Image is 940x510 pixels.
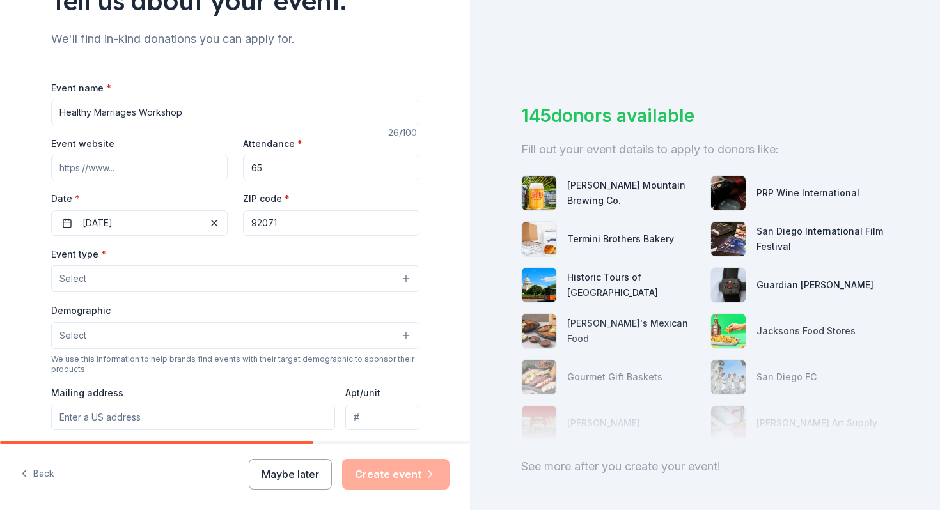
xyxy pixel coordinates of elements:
div: We'll find in-kind donations you can apply for. [51,29,419,49]
img: photo for Figueroa Mountain Brewing Co. [522,176,556,210]
div: Fill out your event details to apply to donors like: [521,139,889,160]
button: Select [51,265,419,292]
img: photo for San Diego International Film Festival [711,222,746,256]
button: Back [20,461,54,488]
input: Spring Fundraiser [51,100,419,125]
label: Mailing address [51,387,123,399]
div: Historic Tours of [GEOGRAPHIC_DATA] [567,270,700,300]
label: Date [51,192,228,205]
button: Maybe later [249,459,332,490]
label: Attendance [243,137,302,150]
input: 20 [243,155,419,180]
img: photo for Guardian Angel Device [711,268,746,302]
label: Description [51,440,102,453]
div: PRP Wine International [756,185,859,201]
img: photo for Termini Brothers Bakery [522,222,556,256]
input: 12345 (U.S. only) [243,210,419,236]
button: Select [51,322,419,349]
label: Event type [51,248,106,261]
span: Select [59,271,86,286]
div: We use this information to help brands find events with their target demographic to sponsor their... [51,354,419,375]
input: # [345,405,419,430]
img: photo for PRP Wine International [711,176,746,210]
input: https://www... [51,155,228,180]
label: Demographic [51,304,111,317]
label: Event name [51,82,111,95]
div: Guardian [PERSON_NAME] [756,277,873,293]
div: 26 /100 [388,125,419,141]
div: San Diego International Film Festival [756,224,889,254]
label: Apt/unit [345,387,380,399]
div: 145 donors available [521,102,889,129]
label: Event website [51,137,114,150]
div: See more after you create your event! [521,456,889,477]
button: [DATE] [51,210,228,236]
img: photo for Historic Tours of America [522,268,556,302]
span: Select [59,328,86,343]
div: [PERSON_NAME] Mountain Brewing Co. [567,178,700,208]
div: Termini Brothers Bakery [567,231,674,247]
input: Enter a US address [51,405,336,430]
label: ZIP code [243,192,290,205]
